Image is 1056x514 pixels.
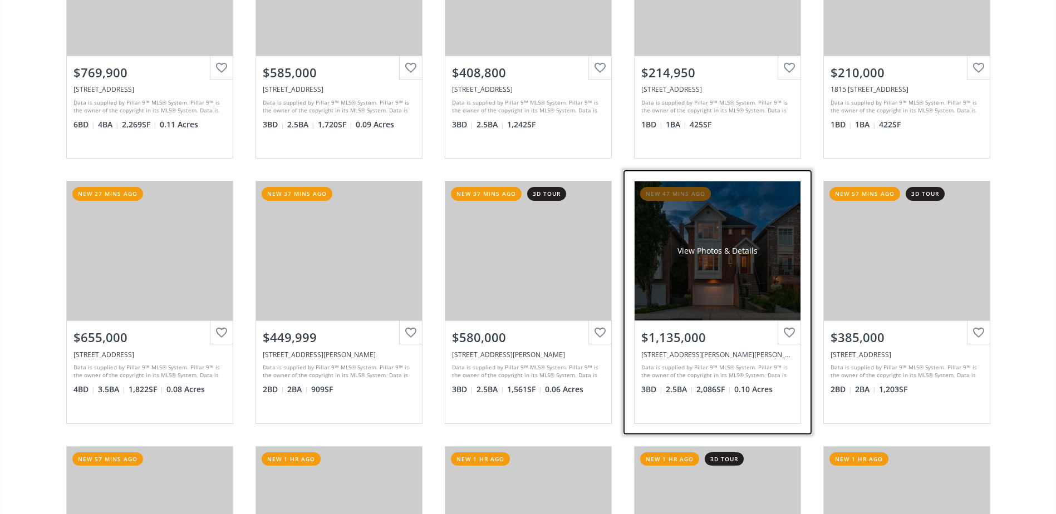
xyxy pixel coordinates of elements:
div: $210,000 [831,64,983,81]
span: 3 BD [641,384,663,395]
div: Data is supplied by Pillar 9™ MLS® System. Pillar 9™ is the owner of the copyright in its MLS® Sy... [73,363,223,380]
span: 2.5 BA [287,119,315,130]
div: 81 Arbour Lake View NW #1112, Calgary, AB T3G 0H4 [263,350,415,359]
div: $385,000 [831,329,983,346]
span: 422 SF [879,119,901,130]
div: Data is supplied by Pillar 9™ MLS® System. Pillar 9™ is the owner of the copyright in its MLS® Sy... [452,363,602,380]
a: new 47 mins agoView Photos & Details$1,135,000[STREET_ADDRESS][PERSON_NAME][PERSON_NAME]Data is s... [623,170,812,434]
span: 1 BD [641,119,663,130]
span: 4 BA [98,119,119,130]
div: 124 Legacy Glen Place SE, Calgary, AB T2X 4T5 [452,350,605,359]
span: 2.5 BA [477,384,504,395]
span: 1 BA [666,119,687,130]
div: $408,800 [452,64,605,81]
span: 425 SF [690,119,711,130]
div: Data is supplied by Pillar 9™ MLS® System. Pillar 9™ is the owner of the copyright in its MLS® Sy... [263,98,412,115]
div: 22 Coachway Gardens SW, Calgary, AB T3H 2V9 [452,85,605,94]
div: $580,000 [452,329,605,346]
div: 5006 Elgin Avenue SE, Calgary, AB T2Z 0M6 [263,85,415,94]
span: 2 BD [263,384,284,395]
span: 1,720 SF [318,119,353,130]
span: 0.09 Acres [356,119,394,130]
a: new 37 mins ago3d tour$580,000[STREET_ADDRESS][PERSON_NAME]Data is supplied by Pillar 9™ MLS® Sys... [434,170,623,434]
span: 3 BD [452,119,474,130]
div: 200 Lincoln Way SW #306, Calgary, AB T3E 7G7 [831,350,983,359]
span: 2.5 BA [666,384,694,395]
span: 0.11 Acres [160,119,198,130]
div: $214,950 [641,64,794,81]
span: 1,822 SF [129,384,164,395]
div: Data is supplied by Pillar 9™ MLS® System. Pillar 9™ is the owner of the copyright in its MLS® Sy... [641,98,791,115]
span: 1 BD [831,119,852,130]
span: 0.08 Acres [166,384,205,395]
span: 6 BD [73,119,95,130]
span: 2 BA [287,384,308,395]
span: 0.10 Acres [734,384,773,395]
div: Data is supplied by Pillar 9™ MLS® System. Pillar 9™ is the owner of the copyright in its MLS® Sy... [831,363,980,380]
span: 3 BD [452,384,474,395]
span: 1,561 SF [507,384,542,395]
div: Data is supplied by Pillar 9™ MLS® System. Pillar 9™ is the owner of the copyright in its MLS® Sy... [641,363,791,380]
span: 1 BA [855,119,876,130]
a: new 37 mins ago$449,999[STREET_ADDRESS][PERSON_NAME]Data is supplied by Pillar 9™ MLS® System. Pi... [244,170,434,434]
div: $655,000 [73,329,226,346]
div: 1815 16 Street SW #204, Calgary, AB T2T 4E3 [831,85,983,94]
div: Data is supplied by Pillar 9™ MLS® System. Pillar 9™ is the owner of the copyright in its MLS® Sy... [452,98,602,115]
span: 3 BD [263,119,284,130]
div: 32 Aspen Meadows Green SW, Calgary, AB T3H 5J9 [641,350,794,359]
span: 909 SF [311,384,333,395]
span: 1,203 SF [879,384,907,395]
span: 4 BD [73,384,95,395]
div: 101 Bridlecreek Park SW, Calgary, AB T2Y 3N8 [73,85,226,94]
div: $449,999 [263,329,415,346]
div: Data is supplied by Pillar 9™ MLS® System. Pillar 9™ is the owner of the copyright in its MLS® Sy... [263,363,412,380]
span: 3.5 BA [98,384,126,395]
div: Data is supplied by Pillar 9™ MLS® System. Pillar 9™ is the owner of the copyright in its MLS® Sy... [73,98,223,115]
a: new 57 mins ago3d tour$385,000[STREET_ADDRESS]Data is supplied by Pillar 9™ MLS® System. Pillar 9... [812,170,1001,434]
div: Data is supplied by Pillar 9™ MLS® System. Pillar 9™ is the owner of the copyright in its MLS® Sy... [831,98,980,115]
a: new 27 mins ago$655,000[STREET_ADDRESS]Data is supplied by Pillar 9™ MLS® System. Pillar 9™ is th... [55,170,244,434]
span: 2,086 SF [696,384,731,395]
span: 1,242 SF [507,119,536,130]
span: 2.5 BA [477,119,504,130]
span: 0.06 Acres [545,384,583,395]
div: $585,000 [263,64,415,81]
div: 260 Chaparral Ridge Circle SE, Calgary, AB T2X 3M6 [73,350,226,359]
div: $769,900 [73,64,226,81]
span: 2 BD [831,384,852,395]
div: 104 24 Avenue SW #406, Calgary, AB T2S 0J9 [641,85,794,94]
div: View Photos & Details [677,245,758,256]
div: $1,135,000 [641,329,794,346]
span: 2 BA [855,384,876,395]
span: 2,269 SF [122,119,157,130]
